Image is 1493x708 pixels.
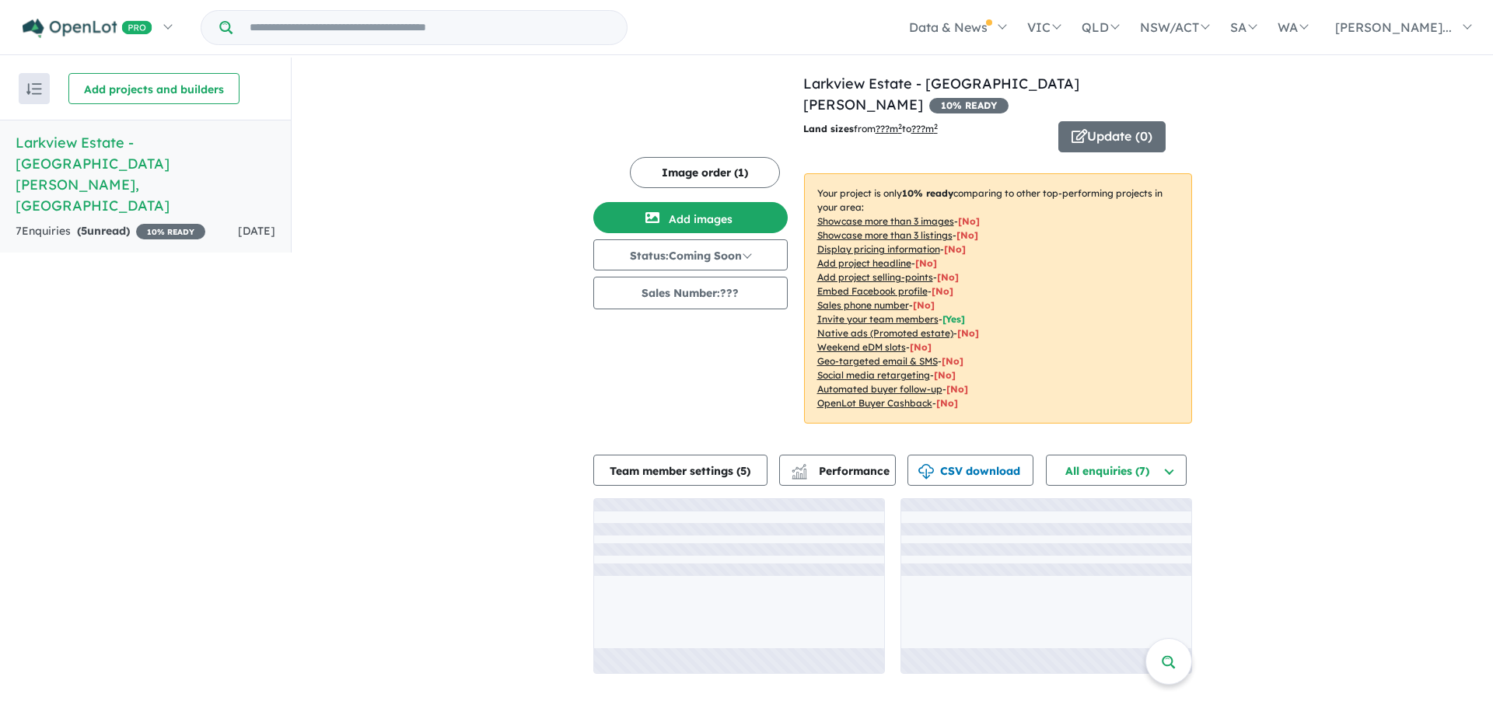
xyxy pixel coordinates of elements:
u: Display pricing information [817,243,940,255]
span: [ No ] [944,243,966,255]
span: [ Yes ] [942,313,965,325]
span: 10 % READY [929,98,1009,113]
strong: ( unread) [77,224,130,238]
u: ??? m [876,123,902,134]
img: sort.svg [26,83,42,95]
span: [ No ] [932,285,953,297]
span: 10 % READY [136,224,205,239]
button: Update (0) [1058,121,1166,152]
img: line-chart.svg [792,464,806,473]
p: Your project is only comparing to other top-performing projects in your area: - - - - - - - - - -... [804,173,1192,424]
u: ???m [911,123,938,134]
sup: 2 [898,122,902,131]
img: bar-chart.svg [792,469,807,479]
button: All enquiries (7) [1046,455,1187,486]
span: [No] [942,355,963,367]
span: [DATE] [238,224,275,238]
u: Showcase more than 3 images [817,215,954,227]
u: Automated buyer follow-up [817,383,942,395]
span: [ No ] [913,299,935,311]
span: [ No ] [958,215,980,227]
sup: 2 [934,122,938,131]
a: Larkview Estate - [GEOGRAPHIC_DATA][PERSON_NAME] [803,75,1079,113]
span: Performance [794,464,890,478]
span: [No] [934,369,956,381]
u: Native ads (Promoted estate) [817,327,953,339]
span: [No] [946,383,968,395]
button: Add projects and builders [68,73,240,104]
u: Showcase more than 3 listings [817,229,953,241]
span: [ No ] [937,271,959,283]
u: Social media retargeting [817,369,930,381]
u: Embed Facebook profile [817,285,928,297]
u: Invite your team members [817,313,939,325]
span: 5 [81,224,87,238]
span: [No] [910,341,932,353]
span: [PERSON_NAME]... [1335,19,1452,35]
span: [No] [936,397,958,409]
button: Status:Coming Soon [593,239,788,270]
span: [ No ] [956,229,978,241]
u: Sales phone number [817,299,909,311]
span: [No] [957,327,979,339]
button: Sales Number:??? [593,277,788,309]
u: OpenLot Buyer Cashback [817,397,932,409]
button: CSV download [907,455,1033,486]
button: Add images [593,202,788,233]
button: Performance [779,455,896,486]
span: 5 [740,464,746,478]
b: Land sizes [803,123,854,134]
button: Team member settings (5) [593,455,767,486]
button: Image order (1) [630,157,780,188]
div: 7 Enquir ies [16,222,205,241]
input: Try estate name, suburb, builder or developer [236,11,624,44]
b: 10 % ready [902,187,953,199]
img: Openlot PRO Logo White [23,19,152,38]
p: from [803,121,1047,137]
u: Geo-targeted email & SMS [817,355,938,367]
u: Add project headline [817,257,911,269]
u: Add project selling-points [817,271,933,283]
img: download icon [918,464,934,480]
u: Weekend eDM slots [817,341,906,353]
h5: Larkview Estate - [GEOGRAPHIC_DATA][PERSON_NAME] , [GEOGRAPHIC_DATA] [16,132,275,216]
span: [ No ] [915,257,937,269]
span: to [902,123,938,134]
